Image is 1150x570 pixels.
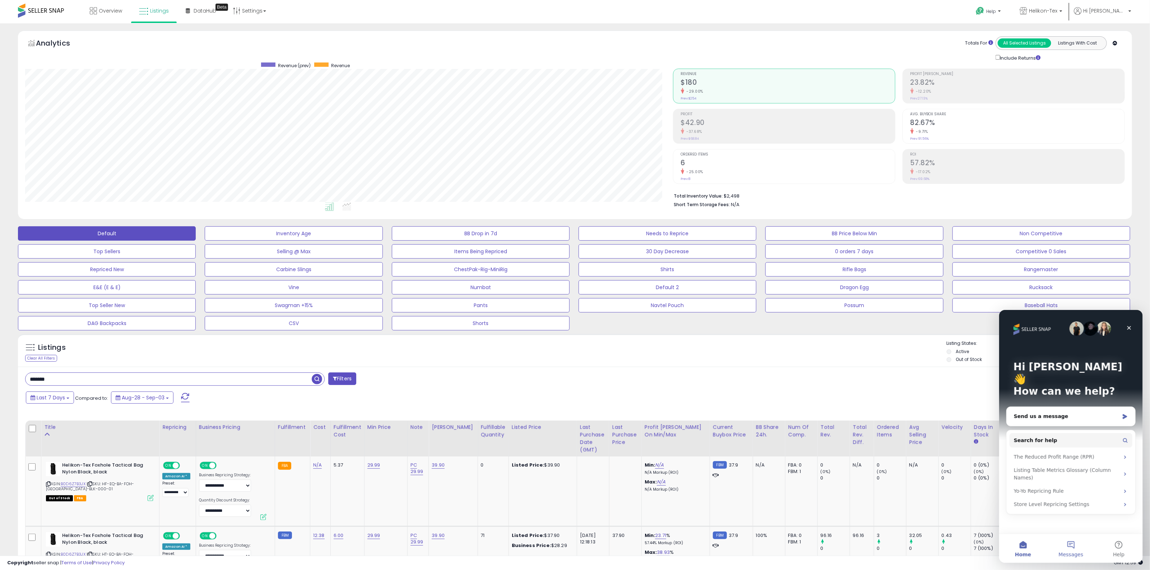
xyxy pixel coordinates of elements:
[952,244,1130,259] button: Competitive 0 Sales
[645,532,704,546] div: %
[821,532,850,539] div: 96.16
[179,533,190,539] span: OFF
[910,112,1125,116] span: Avg. Buybox Share
[46,462,60,476] img: 21tbjF2vd1L._SL40_.jpg
[411,532,423,546] a: PC 29.99
[821,545,850,552] div: 0
[18,244,196,259] button: Top Sellers
[713,423,750,439] div: Current Buybox Price
[44,423,156,431] div: Title
[150,7,169,14] span: Listings
[657,478,666,486] a: N/A
[512,542,551,549] b: Business Price:
[942,469,952,474] small: (0%)
[512,462,571,468] div: $39.90
[74,495,86,501] span: FBA
[681,96,697,101] small: Prev: $254
[910,159,1125,168] h2: 57.82%
[756,423,782,439] div: BB Share 24h.
[215,533,227,539] span: OFF
[914,129,928,134] small: -9.71%
[910,177,930,181] small: Prev: 69.68%
[756,462,780,468] div: N/A
[205,244,382,259] button: Selling @ Max
[910,136,929,141] small: Prev: 91.56%
[46,481,134,492] span: | SKU: HF-EQ-BA-FOH-[GEOGRAPHIC_DATA]-BLK-000-01
[909,462,933,468] div: N/A
[877,469,887,474] small: (0%)
[62,532,149,547] b: Helikon-Tex Foxhole Tactical Bag Nylon Black, black
[199,543,251,548] label: Business Repricing Strategy:
[313,462,322,469] a: N/A
[179,463,190,469] span: OFF
[674,191,1119,200] li: $2,498
[580,532,604,545] div: [DATE] 12:18:13
[788,468,812,475] div: FBM: 1
[392,280,570,295] button: Numbat
[7,559,33,566] strong: Copyright
[278,62,311,69] span: Revenue (prev)
[910,119,1125,128] h2: 82.67%
[970,1,1008,23] a: Help
[877,423,903,439] div: Ordered Items
[278,532,292,539] small: FBM
[61,559,92,566] a: Terms of Use
[26,391,74,404] button: Last 7 Days
[162,473,190,479] div: Amazon AI *
[947,340,1132,347] p: Listing States:
[38,343,66,353] h5: Listings
[1074,7,1131,23] a: Hi [PERSON_NAME]
[200,463,209,469] span: ON
[974,475,1003,481] div: 0 (0%)
[821,469,831,474] small: (0%)
[645,532,655,539] b: Min:
[200,533,209,539] span: ON
[942,545,971,552] div: 0
[765,226,943,241] button: BB Price Below Min
[684,169,704,175] small: -25.00%
[199,473,251,478] label: Business Repricing Strategy:
[975,6,984,15] i: Get Help
[645,541,704,546] p: 57.44% Markup (ROI)
[974,439,978,445] small: Days In Stock.
[681,159,895,168] h2: 6
[579,262,756,277] button: Shirts
[36,38,84,50] h5: Analytics
[986,8,996,14] span: Help
[952,298,1130,312] button: Baseball Hats
[25,355,57,362] div: Clear All Filters
[205,262,382,277] button: Carbine Slings
[681,112,895,116] span: Profit
[164,533,173,539] span: ON
[765,244,943,259] button: 0 orders 7 days
[974,545,1003,552] div: 7 (100%)
[18,298,196,312] button: Top Seller New
[853,462,868,468] div: N/A
[974,469,984,474] small: (0%)
[681,78,895,88] h2: $180
[910,72,1125,76] span: Profit [PERSON_NAME]
[411,462,423,475] a: PC 29.99
[579,280,756,295] button: Default 2
[122,394,164,401] span: Aug-28 - Sep-03
[331,62,350,69] span: Revenue
[999,310,1143,563] iframe: Intercom live chat
[910,78,1125,88] h2: 23.82%
[392,244,570,259] button: Items Being Repriced
[674,193,723,199] b: Total Inventory Value:
[328,372,356,385] button: Filters
[7,560,125,566] div: seller snap | |
[956,348,969,354] label: Active
[655,462,664,469] a: N/A
[990,54,1049,61] div: Include Returns
[46,532,60,547] img: 21tbjF2vd1L._SL40_.jpg
[952,262,1130,277] button: Rangemaster
[942,462,971,468] div: 0
[877,475,906,481] div: 0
